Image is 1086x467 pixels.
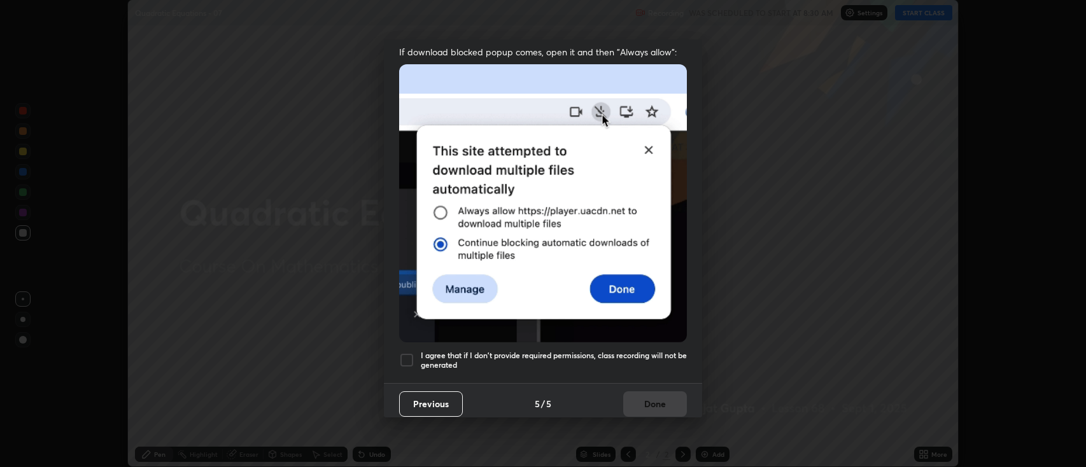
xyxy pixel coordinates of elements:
img: downloads-permission-blocked.gif [399,64,687,342]
span: If download blocked popup comes, open it and then "Always allow": [399,46,687,58]
button: Previous [399,391,463,417]
h5: I agree that if I don't provide required permissions, class recording will not be generated [421,351,687,370]
h4: 5 [546,397,551,410]
h4: 5 [535,397,540,410]
h4: / [541,397,545,410]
